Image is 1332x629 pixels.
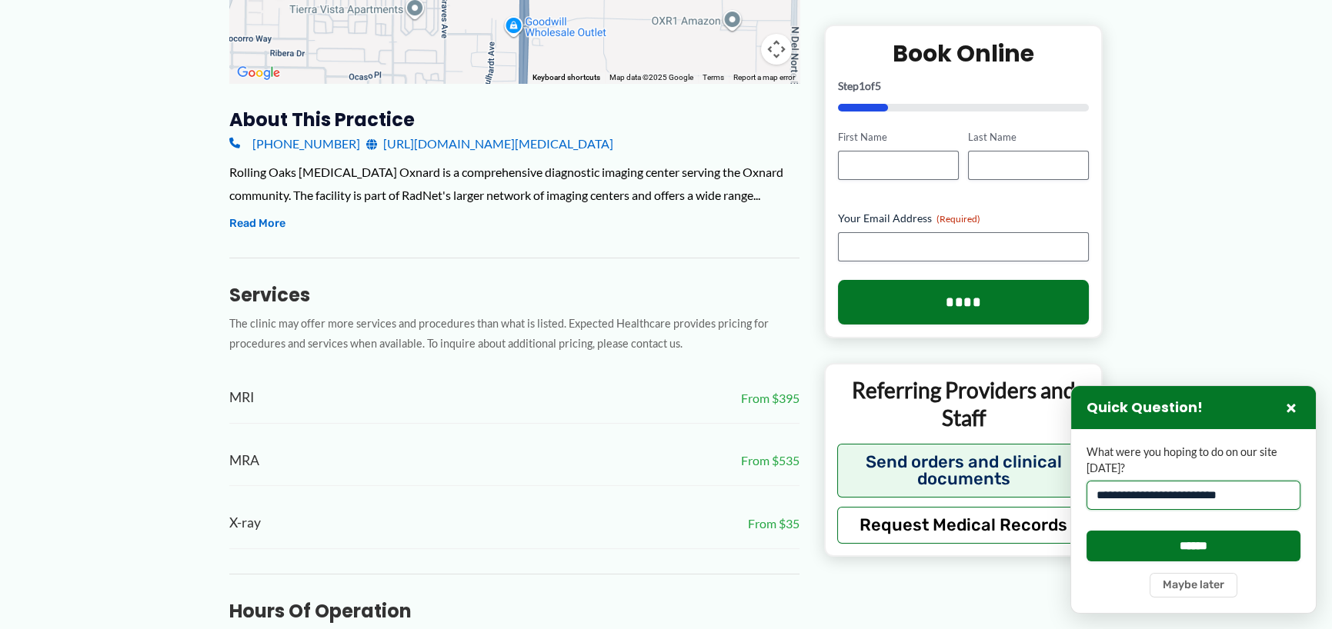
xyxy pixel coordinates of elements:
p: Step of [838,81,1090,92]
label: What were you hoping to do on our site [DATE]? [1087,444,1300,476]
span: From $35 [748,512,800,535]
a: Terms (opens in new tab) [703,73,724,82]
span: 5 [875,79,881,92]
label: First Name [838,130,959,145]
h3: About this practice [229,108,800,131]
img: Google [233,63,284,83]
span: From $535 [741,449,800,472]
button: Request Medical Records [837,506,1090,543]
button: Map camera controls [761,34,792,65]
h3: Services [229,283,800,307]
a: [URL][DOMAIN_NAME][MEDICAL_DATA] [366,132,613,155]
button: Keyboard shortcuts [532,72,600,83]
span: MRI [229,385,254,411]
span: MRA [229,448,259,474]
a: [PHONE_NUMBER] [229,132,360,155]
span: 1 [859,79,865,92]
button: Maybe later [1150,573,1237,597]
label: Last Name [968,130,1089,145]
a: Open this area in Google Maps (opens a new window) [233,63,284,83]
button: Send orders and clinical documents [837,443,1090,497]
button: Read More [229,215,285,233]
a: Report a map error [733,73,795,82]
h3: Quick Question! [1087,399,1203,417]
span: X-ray [229,511,261,536]
button: Close [1282,398,1300,417]
h3: Hours of Operation [229,599,800,623]
p: The clinic may offer more services and procedures than what is listed. Expected Healthcare provid... [229,314,800,355]
span: (Required) [936,213,980,225]
p: Referring Providers and Staff [837,376,1090,432]
label: Your Email Address [838,211,1090,226]
div: Rolling Oaks [MEDICAL_DATA] Oxnard is a comprehensive diagnostic imaging center serving the Oxnar... [229,161,800,206]
h2: Book Online [838,38,1090,68]
span: From $395 [741,387,800,410]
span: Map data ©2025 Google [609,73,693,82]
